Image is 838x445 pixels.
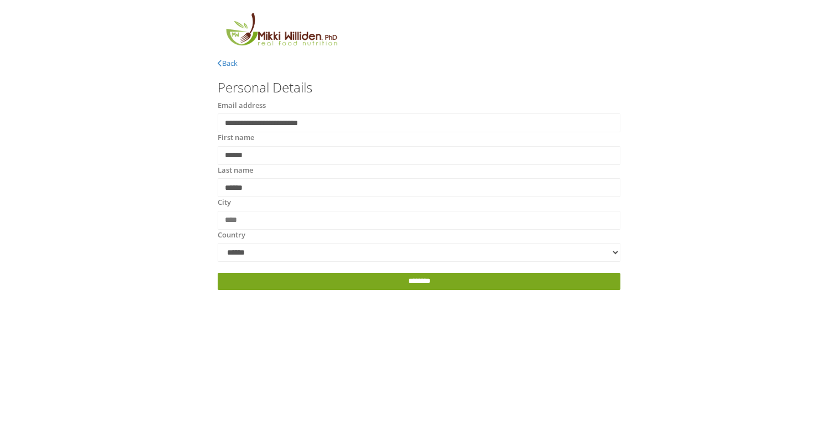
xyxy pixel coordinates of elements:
[218,11,344,53] img: MikkiLogoMain.png
[218,132,254,143] label: First name
[218,100,266,111] label: Email address
[218,197,231,208] label: City
[218,80,620,95] h3: Personal Details
[218,230,245,241] label: Country
[218,165,253,176] label: Last name
[218,58,238,68] a: Back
